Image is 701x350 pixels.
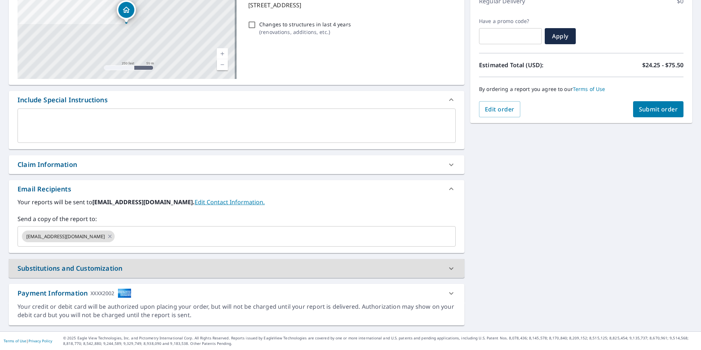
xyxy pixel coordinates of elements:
label: Send a copy of the report to: [18,214,456,223]
span: Edit order [485,105,514,113]
p: Changes to structures in last 4 years [259,20,351,28]
div: Substitutions and Customization [9,259,464,278]
div: Claim Information [9,155,464,174]
a: Terms of Use [573,85,605,92]
a: Current Level 17, Zoom Out [217,59,228,70]
div: Dropped pin, building 1, Residential property, 590 Mount Vista Dr Lynchburg, VA 24504 [117,0,136,23]
label: Have a promo code? [479,18,542,24]
div: [EMAIL_ADDRESS][DOMAIN_NAME] [22,231,115,242]
a: EditContactInfo [195,198,265,206]
p: By ordering a report you agree to our [479,86,683,92]
p: Estimated Total (USD): [479,61,581,69]
a: Privacy Policy [28,338,52,343]
div: Include Special Instructions [9,91,464,109]
p: ( renovations, additions, etc. ) [259,28,351,36]
div: Claim Information [18,160,77,170]
button: Submit order [633,101,684,117]
b: [EMAIL_ADDRESS][DOMAIN_NAME]. [92,198,195,206]
img: cardImage [118,288,131,298]
p: [STREET_ADDRESS] [248,1,453,9]
span: Apply [551,32,570,40]
div: Substitutions and Customization [18,263,122,273]
span: [EMAIL_ADDRESS][DOMAIN_NAME] [22,233,109,240]
div: Email Recipients [9,180,464,198]
button: Edit order [479,101,520,117]
div: Payment InformationXXXX2002cardImage [9,284,464,303]
a: Current Level 17, Zoom In [217,48,228,59]
span: Submit order [639,105,678,113]
p: | [4,339,52,343]
div: Include Special Instructions [18,95,108,105]
div: XXXX2002 [91,288,114,298]
p: $24.25 - $75.50 [642,61,683,69]
div: Your credit or debit card will be authorized upon placing your order, but will not be charged unt... [18,303,456,319]
button: Apply [545,28,576,44]
div: Email Recipients [18,184,71,194]
a: Terms of Use [4,338,26,343]
div: Payment Information [18,288,131,298]
label: Your reports will be sent to [18,198,456,206]
p: © 2025 Eagle View Technologies, Inc. and Pictometry International Corp. All Rights Reserved. Repo... [63,335,697,346]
